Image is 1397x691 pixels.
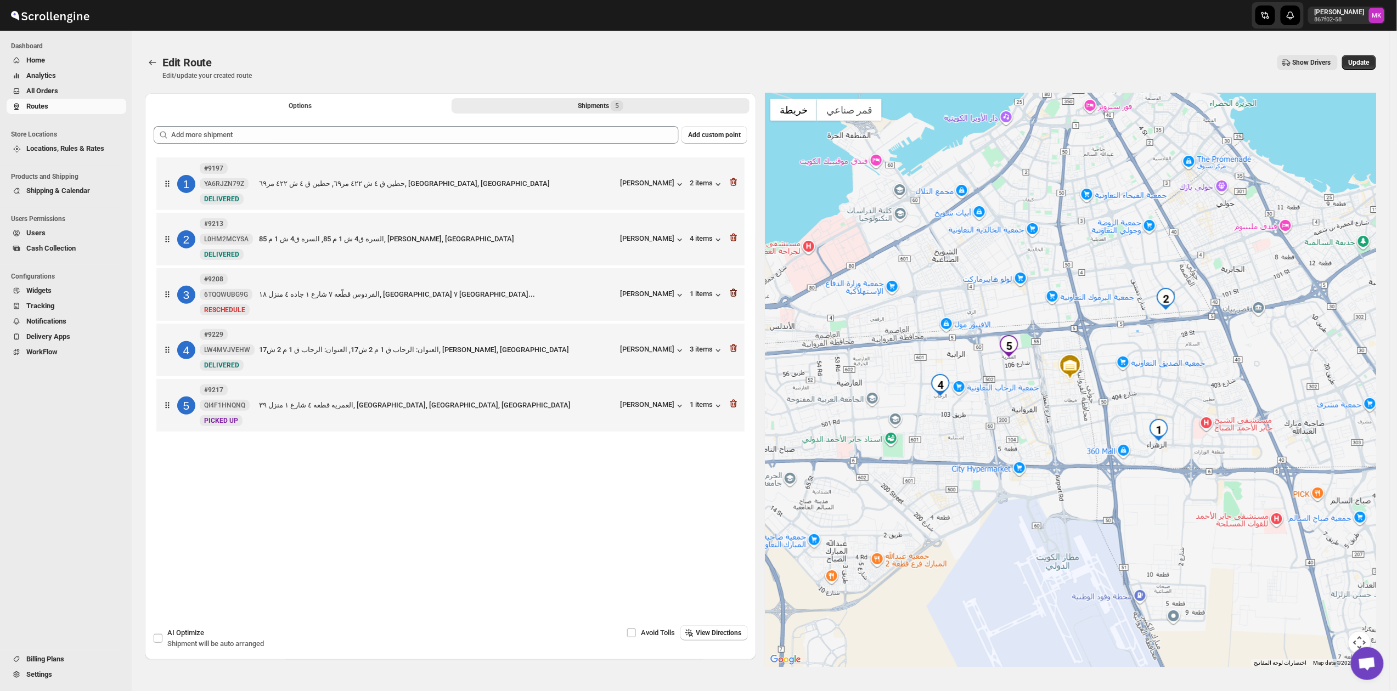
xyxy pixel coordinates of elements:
[11,214,126,223] span: Users Permissions
[204,220,223,228] b: #9213
[690,234,724,245] button: 4 items
[620,290,685,301] button: [PERSON_NAME]
[681,126,747,144] button: Add custom point
[7,283,126,298] button: Widgets
[688,131,741,139] span: Add custom point
[26,87,58,95] span: All Orders
[7,298,126,314] button: Tracking
[162,71,252,80] p: Edit/update your created route
[7,344,126,360] button: WorkFlow
[680,625,748,641] button: View Directions
[998,335,1020,357] div: 5
[620,345,685,356] div: [PERSON_NAME]
[578,100,623,111] div: Shipments
[204,417,238,424] span: PICKED UP
[696,628,741,637] span: View Directions
[690,345,724,356] button: 3 items
[26,229,46,237] span: Users
[930,374,951,396] div: 4
[204,251,239,258] span: DELIVERED
[452,98,750,114] button: Selected Shipments
[11,130,126,139] span: Store Locations
[145,117,756,560] div: Selected Shipments
[177,397,195,415] div: 5
[11,172,126,181] span: Products and Shipping
[26,244,76,252] span: Cash Collection
[1351,647,1384,680] a: دردشة مفتوحة
[620,400,685,411] button: [PERSON_NAME]
[26,302,54,310] span: Tracking
[156,157,745,210] div: 1#9197YA6RJZN79ZNewDELIVEREDحطين ق ٤ ش ٤٢٢ مر٦٩, حطين ق ٤ ش ٤٢٢ مر٦٩, [GEOGRAPHIC_DATA], [GEOGRAP...
[156,324,745,376] div: 4#9229LW4MVJVEHWNewDELIVEREDالعنوان: الرحاب ق 1 م 2 ش17, العنوان: الرحاب ق 1 م 2 ش17, [PERSON_NAM...
[26,186,90,195] span: Shipping & Calendar
[204,346,250,354] span: LW4MVJVEHW
[204,306,245,314] span: RESCHEDULE
[1277,55,1338,70] button: Show Drivers
[167,639,264,648] span: Shipment will be auto arranged
[26,348,58,356] span: WorkFlow
[690,179,724,190] button: 2 items
[7,99,126,114] button: Routes
[770,99,817,121] button: عرض خريطة الشارع
[11,272,126,281] span: Configurations
[26,655,64,663] span: Billing Plans
[289,101,312,110] span: Options
[162,56,212,69] span: Edit Route
[690,400,724,411] button: 1 items
[7,83,126,99] button: All Orders
[204,361,239,369] span: DELIVERED
[1315,16,1365,23] p: 867f02-58
[768,653,804,667] img: Google
[204,401,245,410] span: QI4F1HNQNQ
[1349,632,1371,654] button: عناصر التحكّم بطريقة عرض الخريطة
[7,141,126,156] button: Locations, Rules & Rates
[817,99,882,121] button: عرض صور القمر الصناعي
[204,275,223,283] b: #9208
[171,126,679,144] input: Add more shipment
[1372,12,1382,19] text: MK
[204,290,248,299] span: 6TQQWUBG9G
[11,42,126,50] span: Dashboard
[1308,7,1385,24] button: User menu
[1293,58,1331,67] span: Show Drivers
[620,234,685,245] button: [PERSON_NAME]
[156,213,745,265] div: 2#9213L0HM2MCYSANewDELIVEREDالسره ق4 ش 1 م 85, السره ق4 ش 1 م 85, [PERSON_NAME], [GEOGRAPHIC_DATA...
[26,332,70,341] span: Delivery Apps
[26,317,66,325] span: Notifications
[7,53,126,68] button: Home
[1254,659,1307,667] button: اختصارات لوحة المفاتيح
[204,386,223,394] b: #9217
[620,179,685,190] button: [PERSON_NAME]
[1314,660,1355,666] span: Map data ©2025
[1342,55,1376,70] button: Update
[7,183,126,199] button: Shipping & Calendar
[177,175,195,193] div: 1
[26,56,45,64] span: Home
[1349,58,1370,67] span: Update
[615,101,619,110] span: 5
[259,178,616,189] div: حطين ق ٤ ش ٤٢٢ مر٦٩, حطين ق ٤ ش ٤٢٢ مر٦٩, [GEOGRAPHIC_DATA], [GEOGRAPHIC_DATA]
[1148,419,1170,441] div: 1
[1155,288,1177,310] div: 2
[177,341,195,359] div: 4
[156,379,745,432] div: 5#9217QI4F1HNQNQNewPICKED UPالعمريه قطعه ٤ شارع ١ منزل ٣٩, [GEOGRAPHIC_DATA], [GEOGRAPHIC_DATA], ...
[177,230,195,248] div: 2
[7,667,126,682] button: Settings
[156,268,745,321] div: 3#92086TQQWUBG9GNewRESCHEDULEالفردوس قطّعه ٧ شارع ١ جاده ٤ منزل ١٨, [GEOGRAPHIC_DATA] ٧ [GEOGRAPH...
[690,290,724,301] div: 1 items
[204,179,244,188] span: YA6RJZN79Z
[204,195,239,203] span: DELIVERED
[167,628,204,637] span: AI Optimize
[204,235,249,243] span: L0HM2MCYSA
[7,329,126,344] button: Delivery Apps
[1369,8,1384,23] span: Mostafa Khalifa
[7,225,126,241] button: Users
[204,331,223,338] b: #9229
[26,286,52,294] span: Widgets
